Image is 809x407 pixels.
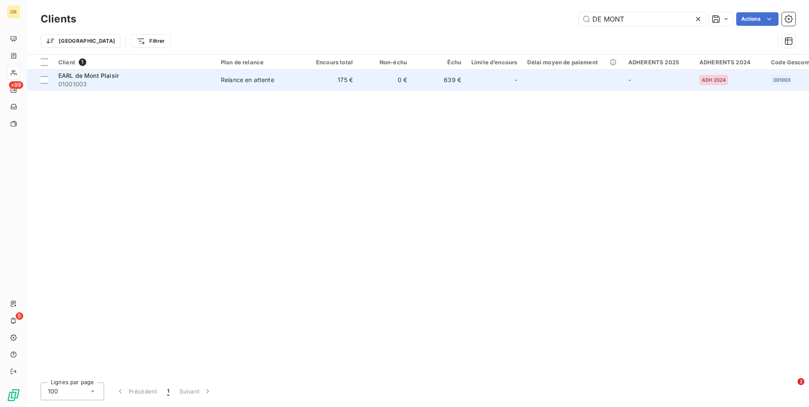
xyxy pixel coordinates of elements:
div: Plan de relance [221,59,299,66]
button: Actions [736,12,779,26]
td: 639 € [412,70,466,90]
span: - [628,76,631,83]
div: Encours total [309,59,353,66]
iframe: Intercom live chat [780,378,801,399]
button: Filtrer [131,34,170,48]
span: 2 [798,378,804,385]
div: Non-échu [363,59,407,66]
img: Logo LeanPay [7,388,20,402]
div: ADHERENTS 2025 [628,59,689,66]
span: Client [58,59,75,66]
span: 1 [79,58,86,66]
span: 100 [48,387,58,396]
span: +99 [9,81,23,89]
div: ADHERENTS 2024 [699,59,761,66]
span: 01001003 [58,80,211,88]
button: Précédent [111,382,162,400]
h3: Clients [41,11,76,27]
a: +99 [7,83,20,96]
div: Limite d’encours [471,59,517,66]
button: 1 [162,382,174,400]
button: Suivant [174,382,217,400]
input: Rechercher [579,12,706,26]
span: - [515,76,517,84]
button: [GEOGRAPHIC_DATA] [41,34,121,48]
div: Délai moyen de paiement [527,59,618,66]
td: 0 € [358,70,412,90]
div: Échu [417,59,461,66]
div: Relance en attente [221,76,274,84]
span: ADH 2024 [702,77,726,82]
span: EARL de Mont Plaisir [58,72,119,79]
span: 1 [167,387,169,396]
span: 001003 [773,77,790,82]
div: GR [7,5,20,19]
span: 5 [16,312,23,320]
td: 175 € [304,70,358,90]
